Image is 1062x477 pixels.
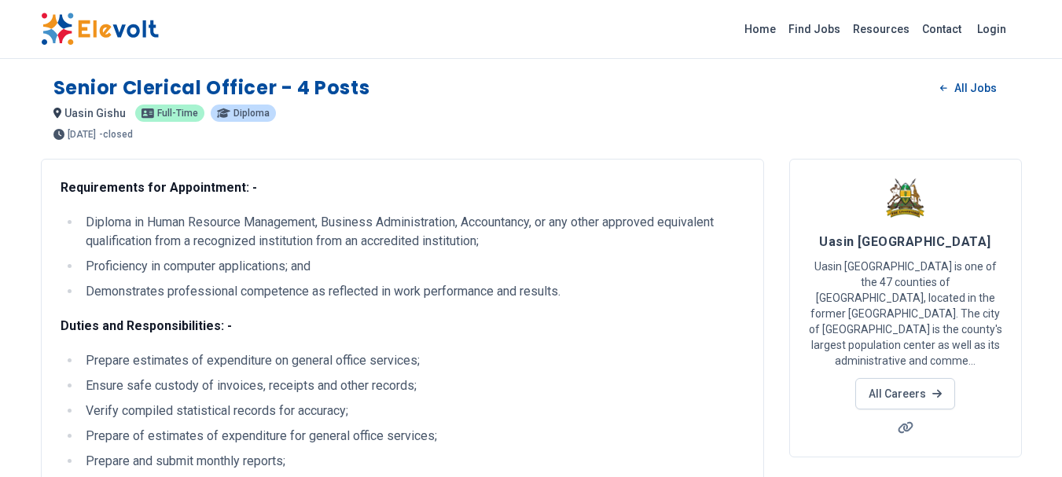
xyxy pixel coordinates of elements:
[61,318,232,333] strong: Duties and Responsibilities: -
[819,234,990,249] span: Uasin [GEOGRAPHIC_DATA]
[968,13,1016,45] a: Login
[81,427,744,446] li: Prepare of estimates of expenditure for general office services;
[738,17,782,42] a: Home
[68,130,96,139] span: [DATE]
[53,75,370,101] h1: Senior Clerical Officer - 4 Posts
[886,178,925,218] img: Uasin Gishu County
[81,282,744,301] li: Demonstrates professional competence as reflected in work performance and results.
[81,213,744,251] li: Diploma in Human Resource Management, Business Administration, Accountancy, or any other approved...
[233,108,270,118] span: Diploma
[99,130,133,139] p: - closed
[64,107,126,119] span: uasin gishu
[809,259,1002,369] p: Uasin [GEOGRAPHIC_DATA] is one of the 47 counties of [GEOGRAPHIC_DATA], located in the former [GE...
[81,402,744,420] li: Verify compiled statistical records for accuracy;
[61,180,257,195] strong: Requirements for Appointment: -
[81,257,744,276] li: Proficiency in computer applications; and
[782,17,847,42] a: Find Jobs
[847,17,916,42] a: Resources
[41,13,159,46] img: Elevolt
[81,351,744,370] li: Prepare estimates of expenditure on general office services;
[157,108,198,118] span: Full-time
[81,452,744,471] li: Prepare and submit monthly reports;
[916,17,968,42] a: Contact
[928,76,1009,100] a: All Jobs
[855,378,955,409] a: All Careers
[81,376,744,395] li: Ensure safe custody of invoices, receipts and other records;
